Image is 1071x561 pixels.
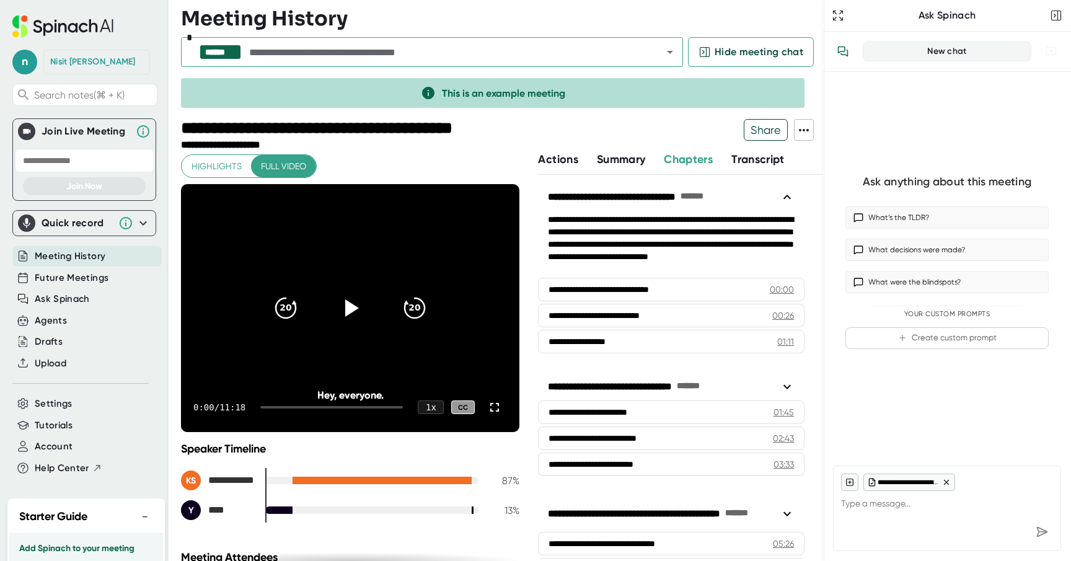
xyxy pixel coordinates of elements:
div: New chat [871,46,1023,57]
span: Share [744,119,787,141]
div: 02:43 [773,432,794,444]
button: Settings [35,397,73,411]
button: Chapters [664,151,713,168]
div: 00:00 [770,283,794,296]
div: 03:33 [773,458,794,470]
button: Upload [35,356,66,371]
button: Open [661,43,679,61]
button: Create custom prompt [845,327,1049,349]
div: Yoav [181,500,255,520]
span: This is an example meeting [442,87,565,99]
div: Join Live Meeting [42,125,130,138]
button: Close conversation sidebar [1047,7,1065,24]
span: Summary [597,152,645,166]
span: Actions [538,152,578,166]
span: Full video [261,159,306,174]
div: 00:26 [772,309,794,322]
span: Highlights [192,159,242,174]
button: Hide meeting chat [688,37,814,67]
span: Chapters [664,152,713,166]
div: 0:00 / 11:18 [193,402,245,412]
h3: Meeting History [181,7,348,30]
button: Expand to Ask Spinach page [829,7,847,24]
button: Tutorials [35,418,73,433]
div: Quick record [42,217,112,229]
div: 05:26 [773,537,794,550]
div: 01:11 [777,335,794,348]
button: Meeting History [35,249,105,263]
span: Join Now [66,181,102,192]
span: n [12,50,37,74]
div: Nisit Patel [50,56,136,68]
span: Help Center [35,461,89,475]
div: Join Live MeetingJoin Live Meeting [18,119,151,144]
button: Actions [538,151,578,168]
span: Hide meeting chat [715,45,803,60]
div: Your Custom Prompts [845,310,1049,319]
div: Ask Spinach [847,9,1047,22]
div: 01:45 [773,406,794,418]
button: View conversation history [831,39,855,64]
img: Join Live Meeting [20,125,33,138]
h2: Starter Guide [19,508,87,525]
button: − [137,508,153,526]
button: What decisions were made? [845,239,1049,261]
div: Ask anything about this meeting [863,175,1031,189]
button: Share [744,119,788,141]
button: Ask Spinach [35,292,90,306]
button: Future Meetings [35,271,108,285]
button: Transcript [731,151,785,168]
button: Highlights [182,155,252,178]
button: What’s the TLDR? [845,206,1049,229]
button: What were the blindspots? [845,271,1049,293]
div: Quick record [18,211,151,236]
div: CC [451,400,475,415]
button: Summary [597,151,645,168]
div: 13 % [488,505,519,516]
div: Speaker Timeline [181,442,519,456]
h3: Add Spinach to your meeting [19,544,153,554]
div: 87 % [488,475,519,487]
button: Help Center [35,461,102,475]
button: Account [35,440,73,454]
div: Send message [1031,521,1053,543]
div: 1 x [418,400,444,414]
div: Y [181,500,201,520]
button: Drafts [35,335,63,349]
div: Hey, everyone. [215,389,486,401]
button: Full video [251,155,316,178]
button: Join Now [23,177,146,195]
button: Agents [35,314,67,328]
span: Search notes (⌘ + K) [34,89,154,101]
div: Karin Sharon [181,470,255,490]
div: KS [181,470,201,490]
span: Transcript [731,152,785,166]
